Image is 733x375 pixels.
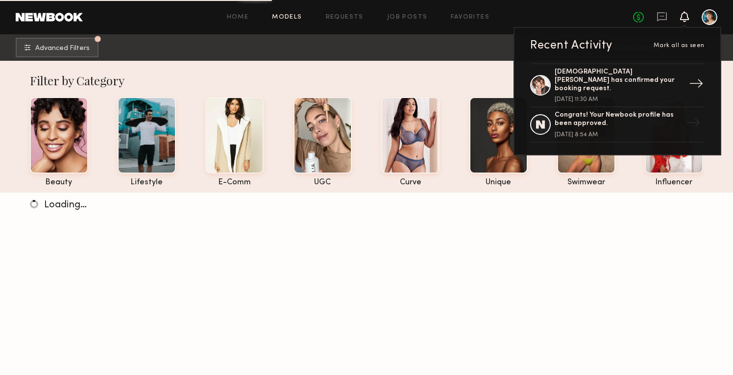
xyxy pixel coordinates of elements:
[555,111,682,128] div: Congrats! Your Newbook profile has been approved.
[227,14,249,21] a: Home
[35,45,90,52] span: Advanced Filters
[555,132,682,138] div: [DATE] 8:54 AM
[682,112,705,137] div: →
[387,14,428,21] a: Job Posts
[645,178,703,187] div: influencer
[272,14,302,21] a: Models
[30,178,88,187] div: beauty
[118,178,176,187] div: lifestyle
[469,178,528,187] div: unique
[381,178,440,187] div: curve
[555,97,682,102] div: [DATE] 11:30 AM
[205,178,264,187] div: e-comm
[557,178,615,187] div: swimwear
[555,68,682,93] div: [DEMOGRAPHIC_DATA][PERSON_NAME] has confirmed your booking request.
[293,178,352,187] div: UGC
[654,43,705,49] span: Mark all as seen
[530,107,705,143] a: Congrats! Your Newbook profile has been approved.[DATE] 8:54 AM→
[685,73,708,98] div: →
[326,14,364,21] a: Requests
[530,40,612,51] div: Recent Activity
[44,200,87,210] span: Loading…
[530,63,705,107] a: [DEMOGRAPHIC_DATA][PERSON_NAME] has confirmed your booking request.[DATE] 11:30 AM→
[30,73,704,88] div: Filter by Category
[16,38,98,57] button: Advanced Filters
[451,14,489,21] a: Favorites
